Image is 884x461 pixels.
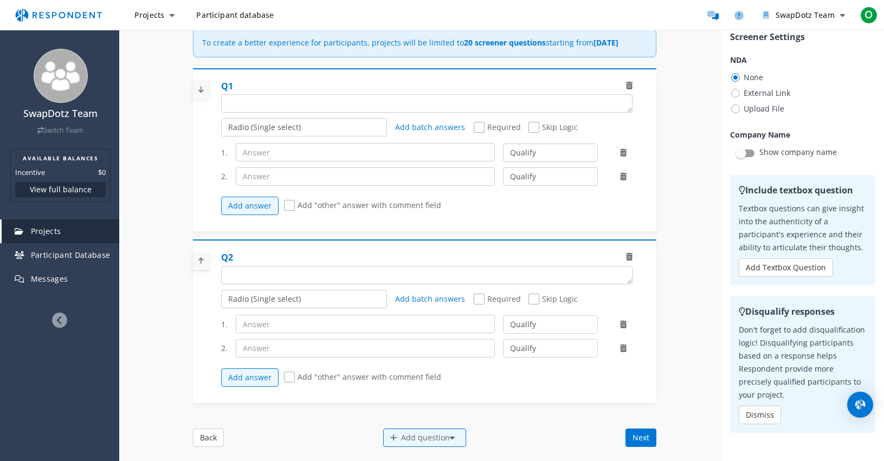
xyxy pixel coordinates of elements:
[702,4,724,26] a: Message participants
[126,5,183,25] button: Projects
[221,197,279,215] button: Add answer
[222,95,632,112] textarea: Which of the following categories best describes your firm's total assets under management (AUM)?
[236,143,495,161] input: Answer
[395,294,466,304] a: Add batch answers
[9,5,108,25] img: respondent-logo.png
[730,30,875,43] h1: Screener Settings
[730,102,784,115] span: Upload File
[625,428,656,447] button: Next
[222,267,632,284] textarea: Which of the following categories best describes your firm's total assets under management (AUM)?
[395,122,466,133] a: Add batch answers
[847,392,873,418] div: Open Intercom Messenger
[31,250,111,260] span: Participant Database
[221,147,228,158] span: 1.
[395,294,465,304] span: Add batch answers
[188,5,282,25] a: Participant database
[730,54,875,66] h1: NDA
[236,167,495,186] input: Answer
[739,323,867,401] p: Don't forget to add disqualification logic! Disqualifying participants based on a response helps ...
[221,171,228,182] span: 2.
[98,167,106,178] dd: $0
[528,294,578,307] span: Skip Logic
[221,251,233,264] div: Q2
[593,37,618,48] strong: [DATE]
[395,122,465,132] span: Add batch answers
[739,305,867,318] h2: Disqualify responses
[860,7,877,24] span: O
[739,406,781,424] button: Dismiss
[221,368,279,387] button: Add answer
[7,108,114,119] h4: SwapDotz Team
[15,154,106,163] h2: AVAILABLE BALANCES
[196,10,274,20] span: Participant database
[284,200,441,213] span: Add "other" answer with comment field
[221,343,228,354] span: 2.
[31,274,68,284] span: Messages
[474,294,521,307] span: Required
[730,71,763,84] span: None
[730,87,790,100] span: External Link
[236,339,495,358] input: Answer
[759,146,837,159] p: Show company name
[34,49,88,103] img: team_avatar_256.png
[221,319,228,330] span: 1.
[221,80,233,93] div: Q1
[31,226,61,236] span: Projects
[10,149,111,202] section: Balance summary
[528,122,578,135] span: Skip Logic
[193,428,224,447] button: Back
[730,129,875,140] h1: Company Name
[284,372,441,385] span: Add "other" answer with comment field
[236,315,495,333] input: Answer
[754,5,854,25] button: SwapDotz Team
[37,126,83,135] a: Switch Team
[739,184,867,197] h2: Include textbox question
[728,4,750,26] a: Help and support
[858,5,880,25] button: O
[464,37,546,48] strong: 20 screener questions
[474,122,521,135] span: Required
[15,182,106,197] button: View full balance
[15,167,45,178] dt: Incentive
[202,37,618,48] p: To create a better experience for participants, projects will be limited to starting from
[383,428,466,447] div: Add question
[739,258,833,277] button: Add Textbox Question
[739,202,867,254] p: Textbox questions can give insight into the authenticity of a participant's experience and their ...
[134,10,164,20] span: Projects
[776,10,835,20] span: SwapDotz Team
